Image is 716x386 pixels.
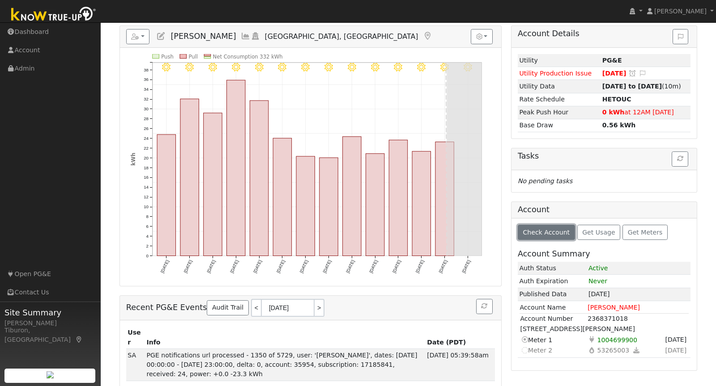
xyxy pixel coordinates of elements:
[582,229,615,236] span: Get Usage
[157,134,175,256] rect: onclick=""
[602,83,681,90] span: (10m)
[664,334,688,344] span: Sign Date
[628,70,636,77] a: Snooze this issue
[672,151,688,167] button: Refresh
[518,151,690,161] h5: Tasks
[596,345,631,355] span: Usage Point: 2481581106 Service Agreement ID: 2365608061
[587,275,690,288] td: Never
[144,116,149,121] text: 28
[518,177,572,185] i: No pending tasks
[654,8,707,15] span: [PERSON_NAME]
[144,96,149,101] text: 32
[144,77,149,82] text: 36
[144,106,149,111] text: 30
[414,259,425,274] text: [DATE]
[422,32,432,41] a: Map
[252,259,263,274] text: [DATE]
[392,259,402,274] text: [DATE]
[144,126,149,131] text: 26
[631,345,642,355] a: Download gas data
[213,54,282,60] text: Net Consumption 332 kWh
[622,225,668,240] button: Get Meters
[298,259,309,274] text: [DATE]
[520,345,528,355] i: Not selectable
[146,253,149,258] text: 0
[146,243,148,248] text: 2
[144,155,149,160] text: 20
[188,54,198,60] text: Pull
[296,156,315,256] rect: onclick=""
[518,288,587,301] td: Published Data
[315,299,324,317] a: >
[144,67,149,72] text: 38
[144,136,149,141] text: 24
[664,345,688,355] span: Sign Date
[602,57,622,64] strong: ID: 17185841, authorized: 08/16/25
[203,113,222,256] rect: onclick=""
[673,29,688,44] button: Issue History
[596,335,639,345] span: Usage Point: 7035581094 Service Agreement ID: 2361146223
[435,142,454,256] rect: onclick=""
[518,262,587,275] td: Auth Status
[518,54,601,67] td: Utility
[426,327,495,349] th: Date (PDT)
[518,119,601,132] td: Base Draw
[275,259,286,274] text: [DATE]
[371,63,379,71] i: 8/16 - Clear
[170,32,236,41] span: [PERSON_NAME]
[144,194,149,199] text: 12
[144,146,149,151] text: 22
[145,349,426,381] td: PGE notifications url processed - 1350 of 5729, user: '[PERSON_NAME]', dates: [DATE] 00:00:00 - [...
[231,63,240,71] i: 8/10 - Clear
[518,106,601,119] td: Peak Push Hour
[162,63,170,71] i: 8/07 - Clear
[588,345,596,355] i: Gas
[183,259,193,274] text: [DATE]
[518,249,690,259] h5: Account Summary
[518,93,601,106] td: Rate Schedule
[476,299,493,314] button: Refresh
[185,63,194,71] i: 8/08 - Clear
[520,335,528,344] i: Current meter
[519,70,592,77] span: Utility Production Issue
[519,302,587,313] td: Account Name
[251,299,261,317] a: <
[628,229,663,236] span: Get Meters
[342,137,361,256] rect: onclick=""
[4,306,96,319] span: Site Summary
[602,70,626,77] span: [DATE]
[602,109,625,116] strong: 0 kWh
[255,63,263,71] i: 8/11 - Clear
[518,29,690,38] h5: Account Details
[345,259,355,274] text: [DATE]
[602,122,636,129] strong: 0.56 kWh
[347,63,356,71] i: 8/15 - Clear
[461,259,471,274] text: [DATE]
[126,327,145,349] th: User
[366,154,384,256] rect: onclick=""
[602,96,631,103] strong: F
[602,83,662,90] strong: [DATE] to [DATE]
[394,63,402,71] i: 8/17 - Clear
[250,101,268,256] rect: onclick=""
[180,99,199,256] rect: onclick=""
[146,224,148,229] text: 6
[130,153,136,166] text: kWh
[161,54,174,60] text: Push
[229,259,239,274] text: [DATE]
[4,326,96,344] div: Tiburon, [GEOGRAPHIC_DATA]
[426,349,495,381] td: [DATE] 05:39:58am
[159,259,170,274] text: [DATE]
[368,259,379,274] text: [DATE]
[320,158,338,256] rect: onclick=""
[278,63,286,71] i: 8/12 - Clear
[226,80,245,256] rect: onclick=""
[144,204,149,209] text: 10
[207,300,248,315] a: Audit Trail
[146,214,148,219] text: 8
[518,275,587,288] td: Auth Expiration
[126,349,145,381] td: SDP Admin
[518,80,601,93] td: Utility Data
[588,335,596,344] i: Electricity
[601,106,690,119] td: at 12AM [DATE]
